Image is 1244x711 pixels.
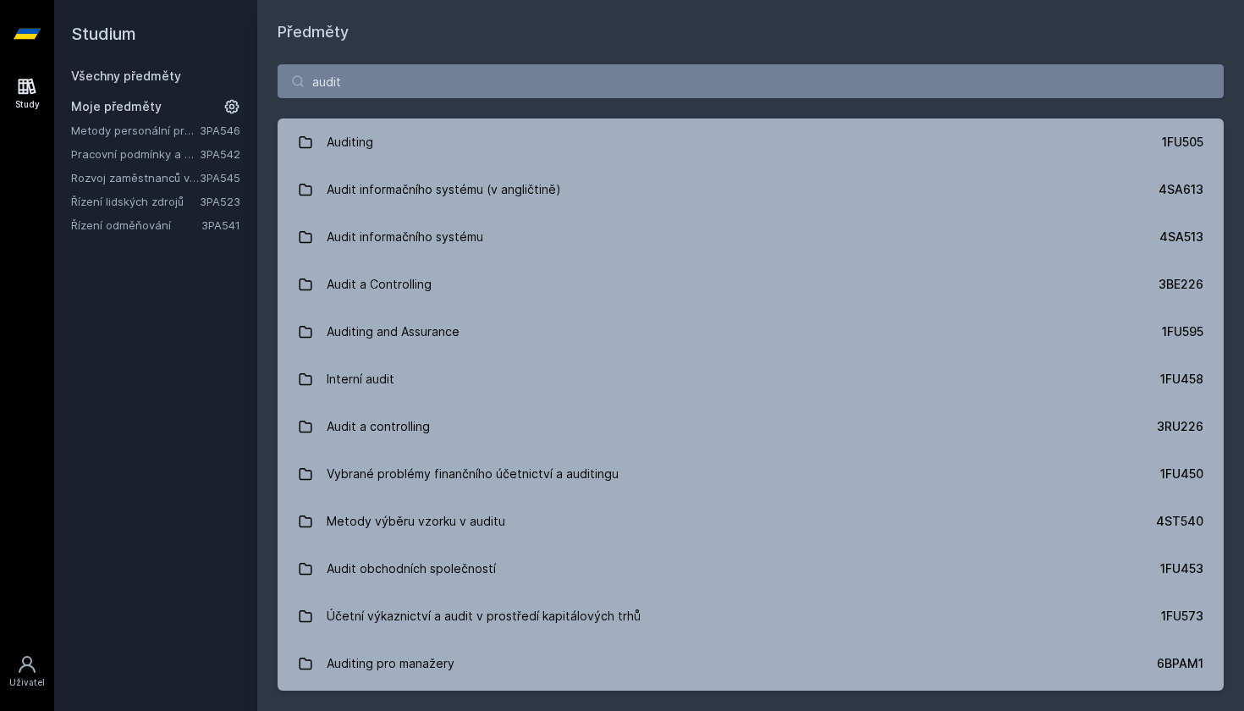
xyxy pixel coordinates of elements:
a: Audit a Controlling 3BE226 [278,261,1224,308]
a: 3PA542 [200,147,240,161]
a: Metody personální práce [71,122,200,139]
a: Auditing and Assurance 1FU595 [278,308,1224,355]
a: Rozvoj zaměstnanců v organizaci [71,169,200,186]
a: Audit informačního systému 4SA513 [278,213,1224,261]
a: Pracovní podmínky a pracovní vztahy [71,146,200,163]
a: Audit informačního systému (v angličtině) 4SA613 [278,166,1224,213]
div: Auditing and Assurance [327,315,460,349]
a: Řízení odměňování [71,217,201,234]
input: Název nebo ident předmětu… [278,64,1224,98]
a: Řízení lidských zdrojů [71,193,200,210]
a: Vybrané problémy finančního účetnictví a auditingu 1FU450 [278,450,1224,498]
div: Audit informačního systému (v angličtině) [327,173,561,207]
div: 1FU453 [1160,560,1203,577]
a: Metody výběru vzorku v auditu 4ST540 [278,498,1224,545]
div: Vybrané problémy finančního účetnictví a auditingu [327,457,619,491]
a: Uživatel [3,646,51,697]
a: Účetní výkaznictví a audit v prostředí kapitálových trhů 1FU573 [278,592,1224,640]
div: Study [15,98,40,111]
a: Všechny předměty [71,69,181,83]
div: Auditing [327,125,373,159]
div: Audit a Controlling [327,267,432,301]
div: Metody výběru vzorku v auditu [327,504,505,538]
div: 4SA513 [1159,229,1203,245]
div: Audit obchodních společností [327,552,496,586]
a: 3PA545 [200,171,240,185]
div: 1FU450 [1160,466,1203,482]
a: 3PA546 [200,124,240,137]
a: 3PA541 [201,218,240,232]
h1: Předměty [278,20,1224,44]
div: 1FU458 [1160,371,1203,388]
div: 4ST540 [1156,513,1203,530]
a: 3PA523 [200,195,240,208]
div: Uživatel [9,676,45,689]
div: Interní audit [327,362,394,396]
div: 3RU226 [1157,418,1203,435]
div: Audit informačního systému [327,220,483,254]
a: Auditing 1FU505 [278,118,1224,166]
div: 3BE226 [1159,276,1203,293]
a: Audit obchodních společností 1FU453 [278,545,1224,592]
div: 4SA613 [1159,181,1203,198]
div: Účetní výkaznictví a audit v prostředí kapitálových trhů [327,599,641,633]
div: 1FU573 [1161,608,1203,625]
a: Study [3,68,51,119]
span: Moje předměty [71,98,162,115]
a: Auditing pro manažery 6BPAM1 [278,640,1224,687]
div: 1FU505 [1162,134,1203,151]
a: Interní audit 1FU458 [278,355,1224,403]
div: Audit a controlling [327,410,430,444]
div: Auditing pro manažery [327,647,454,681]
a: Audit a controlling 3RU226 [278,403,1224,450]
div: 6BPAM1 [1157,655,1203,672]
div: 1FU595 [1162,323,1203,340]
